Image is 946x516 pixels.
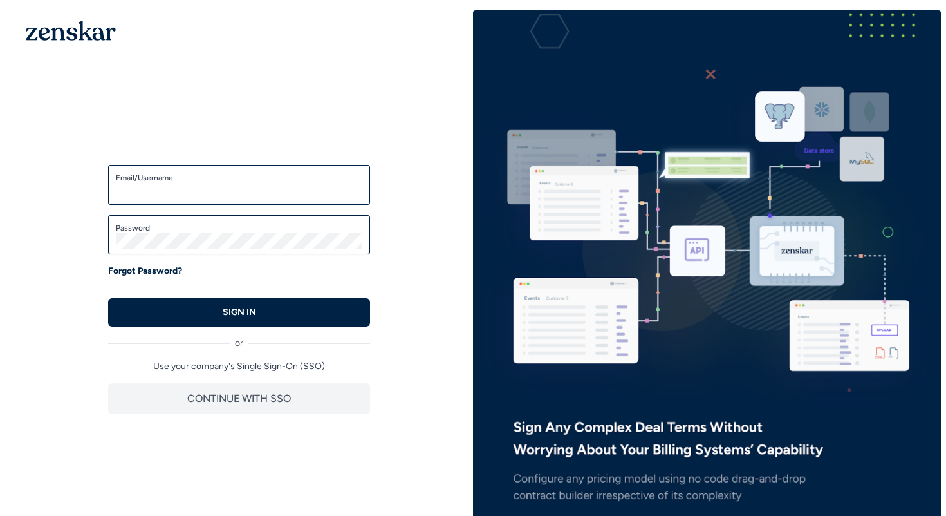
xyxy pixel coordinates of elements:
[26,21,116,41] img: 1OGAJ2xQqyY4LXKgY66KYq0eOWRCkrZdAb3gUhuVAqdWPZE9SRJmCz+oDMSn4zDLXe31Ii730ItAGKgCKgCCgCikA4Av8PJUP...
[116,223,362,233] label: Password
[108,360,370,373] p: Use your company's Single Sign-On (SSO)
[223,306,256,319] p: SIGN IN
[108,327,370,350] div: or
[108,383,370,414] button: CONTINUE WITH SSO
[108,298,370,327] button: SIGN IN
[108,265,182,278] a: Forgot Password?
[116,173,362,183] label: Email/Username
